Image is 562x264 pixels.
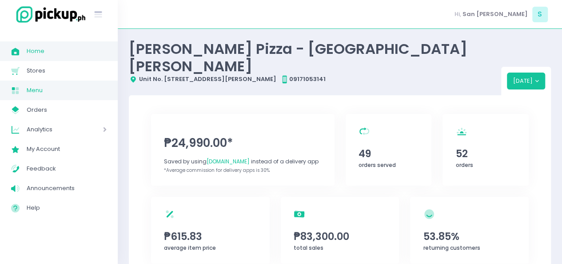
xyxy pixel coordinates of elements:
[27,163,107,175] span: Feedback
[164,158,321,166] div: Saved by using instead of a delivery app
[27,45,107,57] span: Home
[507,73,546,89] button: [DATE]
[11,5,87,24] img: logo
[456,161,473,169] span: orders
[423,244,480,252] span: returning customers
[294,229,386,244] span: ₱83,300.00
[27,104,107,116] span: Orders
[129,40,501,75] div: [PERSON_NAME] Pizza - [GEOGRAPHIC_DATA][PERSON_NAME]
[456,146,516,161] span: 52
[129,75,501,84] div: Unit No. [STREET_ADDRESS][PERSON_NAME] 09171053141
[164,167,270,174] span: *Average commission for delivery apps is 30%
[164,134,321,152] span: ₱24,990.00*
[359,146,419,161] span: 49
[346,114,432,186] a: 49orders served
[27,65,107,77] span: Stores
[454,10,461,19] span: Hi,
[164,229,256,244] span: ₱615.83
[442,114,529,186] a: 52orders
[27,202,107,214] span: Help
[27,124,78,135] span: Analytics
[164,244,216,252] span: average item price
[462,10,528,19] span: San [PERSON_NAME]
[27,183,107,194] span: Announcements
[27,85,107,96] span: Menu
[281,197,399,264] a: ₱83,300.00total sales
[359,161,396,169] span: orders served
[151,197,270,264] a: ₱615.83average item price
[410,197,529,264] a: 53.85%returning customers
[294,244,323,252] span: total sales
[27,143,107,155] span: My Account
[423,229,516,244] span: 53.85%
[207,158,250,165] span: [DOMAIN_NAME]
[532,7,548,22] span: S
